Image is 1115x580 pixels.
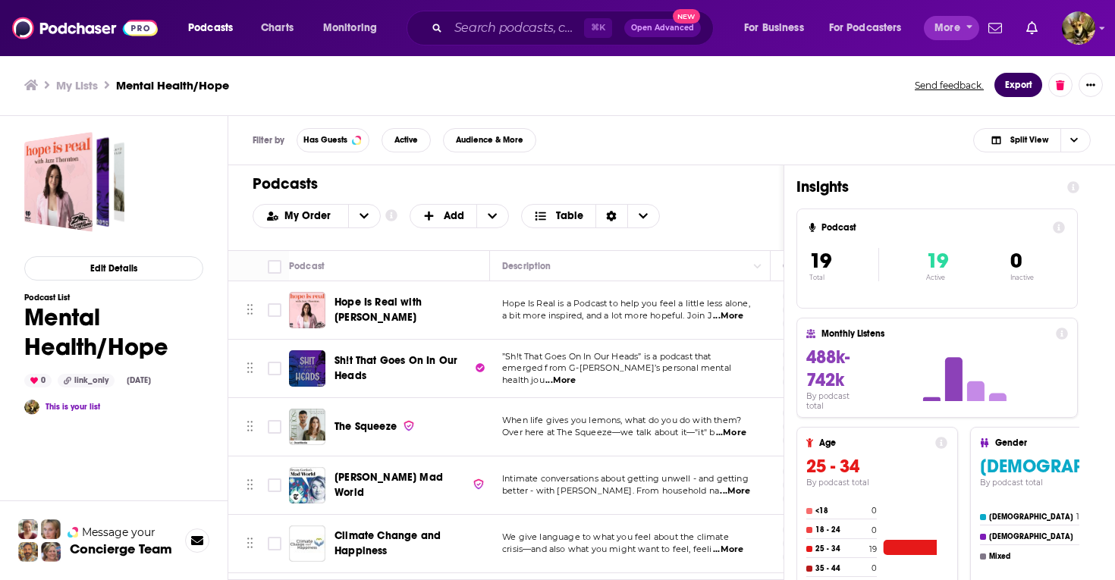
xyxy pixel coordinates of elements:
a: Sh!t That Goes On In Our Heads [334,353,485,384]
span: ...More [545,375,576,387]
a: Fitness [783,551,823,563]
button: open menu [253,211,348,221]
a: Fitness [783,362,823,375]
a: The Squeeze [334,419,415,434]
a: Education [783,434,840,447]
img: Hope Is Real with Jazz Thornton [289,292,325,328]
span: Active [394,136,418,144]
span: better - with [PERSON_NAME]. From household na [502,485,719,496]
img: Sydney Profile [18,519,38,539]
img: User Profile [1062,11,1095,45]
span: ...More [713,544,743,556]
a: Show additional information [385,208,397,223]
span: New [673,9,700,24]
div: link_only [58,374,115,387]
h4: 0 [872,563,877,573]
span: We give language to what you feel about the climate [502,531,729,542]
h4: By podcast total [806,478,947,488]
a: This is your list [46,402,100,412]
div: Search podcasts, credits, & more... [421,11,728,45]
a: Climate Change and Happiness [334,528,485,559]
input: Search podcasts, credits, & more... [448,16,584,40]
span: More [934,17,960,39]
a: Fitness [783,304,823,316]
span: ...More [720,485,750,497]
a: Show notifications dropdown [982,15,1008,41]
button: open menu [819,16,924,40]
p: Total [809,274,878,281]
h2: Choose List sort [253,204,381,228]
img: verified Badge [473,478,485,491]
img: Barbara Profile [41,542,61,562]
span: Message your [82,525,155,540]
a: Health [783,349,824,361]
span: Intimate conversations about getting unwell - and getting [502,473,749,484]
span: Over here at The Squeeze—we talk about it—"it" b [502,427,715,437]
h4: 0 [872,525,877,535]
span: Podcasts [188,17,233,39]
h3: Podcast List [24,293,203,303]
h2: + Add [410,204,510,228]
span: Sh!t That Goes On In Our Heads [334,354,457,382]
img: Podchaser - Follow, Share and Rate Podcasts [12,14,158,42]
a: Health [783,407,824,419]
button: Column Actions [749,258,767,276]
a: Charts [251,16,303,40]
span: crisis—and also what you might want to feel, feeli [502,544,712,554]
span: Hope Is Real with [PERSON_NAME] [334,296,422,324]
a: [PERSON_NAME] Mad World [334,470,485,500]
img: Sh!t That Goes On In Our Heads [289,350,325,387]
button: open menu [177,16,253,40]
a: Mental Health [783,376,856,388]
img: Sydney Stern [24,400,39,415]
span: a bit more inspired, and a lot more hopeful. Join J [502,310,712,321]
a: The Squeeze [289,409,325,445]
span: Logged in as SydneyDemo [1062,11,1095,45]
h4: [DEMOGRAPHIC_DATA] [989,532,1078,541]
button: open menu [733,16,823,40]
span: 19 [809,248,831,274]
a: Mental Health [783,493,856,505]
h1: Insights [796,177,1055,196]
a: Hope Is Real with [PERSON_NAME] [334,295,485,325]
button: Move [245,357,255,380]
h3: Mental Health/Hope [116,78,229,92]
a: Climate Change and Happiness [289,525,325,562]
h2: Choose View [973,128,1091,152]
span: For Podcasters [829,17,902,39]
div: Podcast [289,257,325,275]
div: 0 [24,374,52,387]
span: For Business [744,17,804,39]
span: Charts [261,17,294,39]
button: Has Guests [297,128,369,152]
span: Open Advanced [631,24,694,32]
button: open menu [924,16,979,40]
h4: Podcast [821,222,1047,233]
h4: Age [819,437,929,448]
img: Jon Profile [18,542,38,562]
span: Climate Change and Happiness [334,529,441,557]
button: Active [382,128,431,152]
h4: By podcast total [806,391,868,411]
a: Mental Health [783,318,856,330]
h3: Concierge Team [70,541,172,556]
span: Audience & More [456,136,523,144]
span: ”Sh!t That Goes On In Our Heads” is a podcast that [502,351,711,362]
span: My Order [284,211,336,221]
button: open menu [348,205,380,227]
div: Sort Direction [595,205,627,227]
button: Choose View [521,204,660,228]
a: Fitness [783,479,823,491]
button: Move [245,299,255,321]
span: Hope Is Real is a Podcast to help you feel a little less alone, [502,298,750,309]
button: Send feedback. [910,79,988,92]
a: Health [783,538,824,550]
button: Move [245,532,255,555]
h4: [DEMOGRAPHIC_DATA] [989,513,1073,522]
a: Health [783,466,824,478]
h4: Monthly Listens [821,328,1049,339]
span: Toggle select row [268,362,281,375]
button: Open AdvancedNew [624,19,701,37]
